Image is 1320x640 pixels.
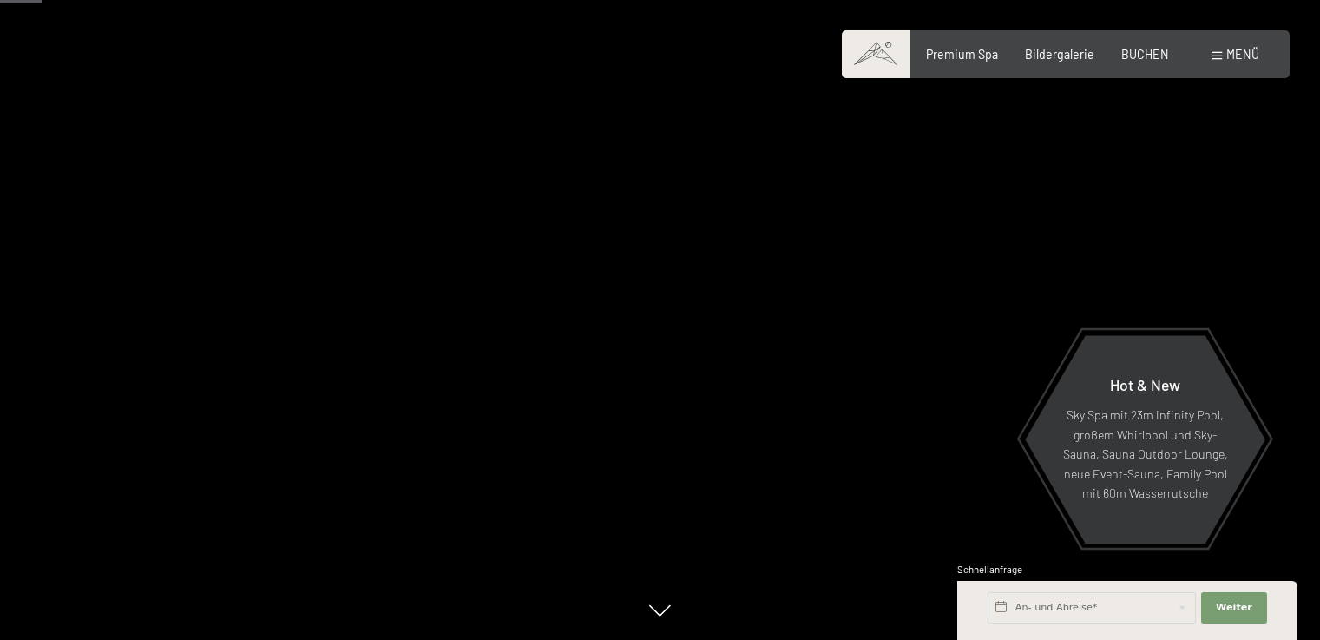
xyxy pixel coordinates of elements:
span: Hot & New [1110,375,1180,394]
span: Schnellanfrage [957,564,1022,575]
span: Einwilligung Marketing* [492,361,635,379]
a: Hot & New Sky Spa mit 23m Infinity Pool, großem Whirlpool und Sky-Sauna, Sauna Outdoor Lounge, ne... [1024,334,1266,544]
button: Weiter [1201,592,1267,624]
a: BUCHEN [1121,47,1169,62]
span: Weiter [1216,601,1252,615]
a: Premium Spa [926,47,998,62]
span: 1 [956,603,959,615]
span: Menü [1226,47,1259,62]
p: Sky Spa mit 23m Infinity Pool, großem Whirlpool und Sky-Sauna, Sauna Outdoor Lounge, neue Event-S... [1062,406,1228,504]
a: Bildergalerie [1025,47,1094,62]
